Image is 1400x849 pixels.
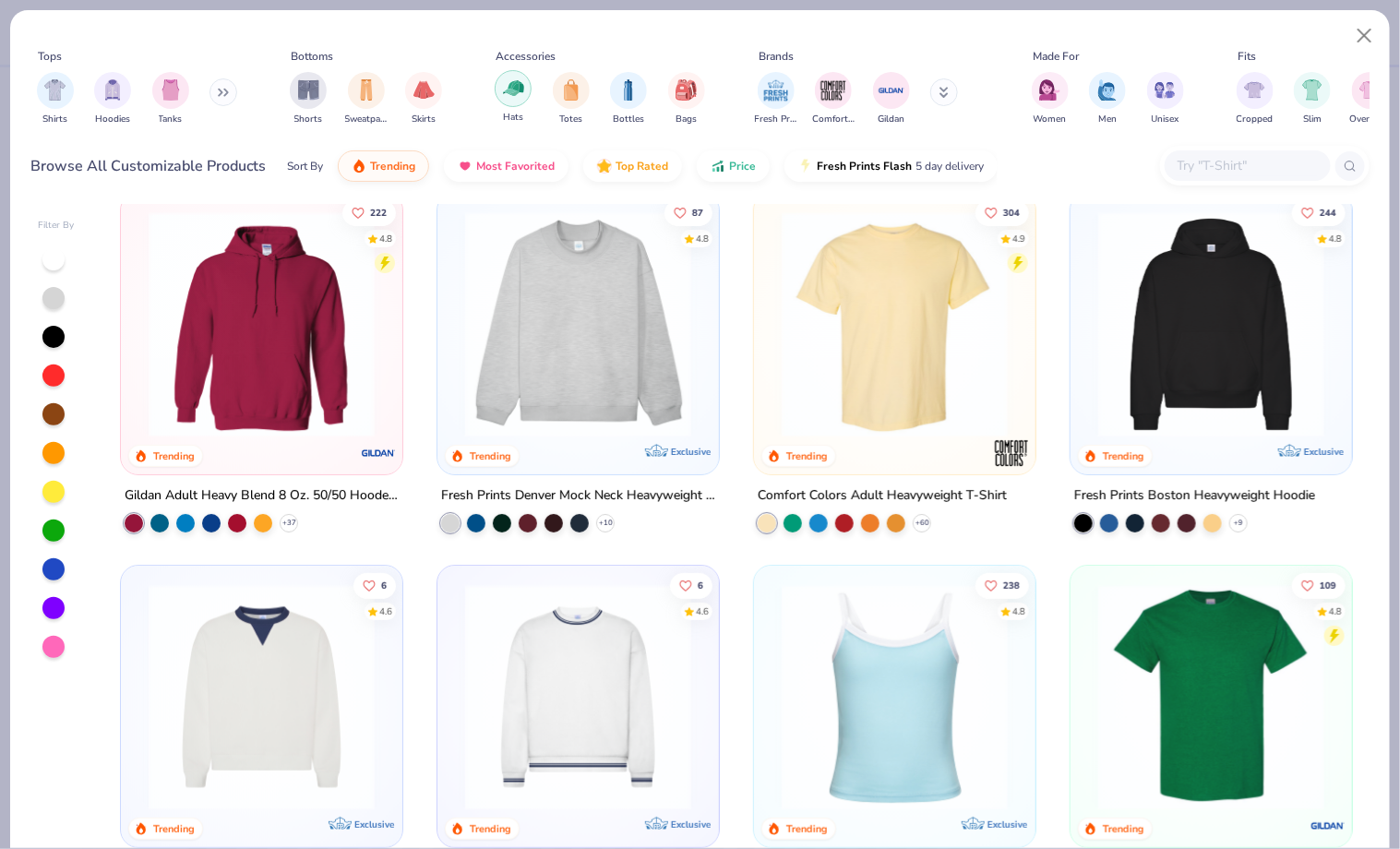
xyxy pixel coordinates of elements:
[1032,72,1069,126] div: filter for Women
[1089,211,1334,437] img: 91acfc32-fd48-4d6b-bdad-a4c1a30ac3fc
[597,159,612,173] img: TopRated.gif
[613,113,644,126] span: Bottles
[38,48,62,65] div: Tops
[878,77,905,104] img: Gildan Image
[1097,79,1118,101] img: Men Image
[700,211,945,437] img: a90f7c54-8796-4cb2-9d6e-4e9644cfe0fe
[1011,232,1024,245] div: 4.9
[1074,484,1315,508] div: Fresh Prints Boston Heavyweight Hoodie
[139,584,384,810] img: 3abb6cdb-110e-4e18-92a0-dbcd4e53f056
[290,72,327,126] button: filter button
[281,518,295,529] span: + 37
[125,484,399,508] div: Gildan Adult Heavy Blend 8 Oz. 50/50 Hooded Sweatshirt
[755,113,797,126] span: Fresh Prints
[772,211,1017,437] img: 029b8af0-80e6-406f-9fdc-fdf898547912
[1089,72,1126,126] div: filter for Men
[370,159,415,173] span: Trending
[1017,211,1262,437] img: e55d29c3-c55d-459c-bfd9-9b1c499ab3c6
[695,232,708,245] div: 4.8
[1304,446,1344,458] span: Exclusive
[44,79,66,101] img: Shirts Image
[873,72,910,126] button: filter button
[456,211,700,437] img: f5d85501-0dbb-4ee4-b115-c08fa3845d83
[583,150,682,182] button: Top Rated
[1089,72,1126,126] button: filter button
[755,72,797,126] button: filter button
[812,72,855,126] button: filter button
[139,211,384,437] img: 01756b78-01f6-4cc6-8d8a-3c30c1a0c8ac
[987,819,1027,831] span: Exclusive
[668,72,705,126] div: filter for Bags
[784,150,998,182] button: Fresh Prints Flash5 day delivery
[1089,584,1334,810] img: db319196-8705-402d-8b46-62aaa07ed94f
[497,48,556,65] div: Accessories
[1147,72,1184,126] button: filter button
[341,199,395,225] button: Like
[1002,208,1019,217] span: 304
[1349,72,1391,126] div: filter for Oversized
[152,72,189,126] div: filter for Tanks
[1147,72,1184,126] div: filter for Unisex
[345,72,388,126] button: filter button
[700,584,945,810] img: b6dde052-8961-424d-8094-bd09ce92eca4
[1238,48,1256,65] div: Fits
[413,79,435,101] img: Skirts Image
[676,79,696,101] img: Bags Image
[37,72,74,126] div: filter for Shirts
[915,156,984,177] span: 5 day delivery
[1034,113,1067,126] span: Women
[380,580,386,590] span: 6
[298,79,319,101] img: Shorts Image
[762,77,790,104] img: Fresh Prints Image
[695,604,708,618] div: 4.6
[798,159,813,173] img: flash.gif
[618,79,639,101] img: Bottles Image
[405,72,442,126] button: filter button
[42,113,67,126] span: Shirts
[598,518,612,529] span: + 10
[559,113,582,126] span: Totes
[458,159,473,173] img: most_fav.gif
[553,72,590,126] button: filter button
[812,72,855,126] div: filter for Comfort Colors
[755,72,797,126] div: filter for Fresh Prints
[1294,72,1331,126] div: filter for Slim
[360,435,397,472] img: Gildan logo
[1359,79,1381,101] img: Oversized Image
[287,158,323,174] div: Sort By
[161,79,181,101] img: Tanks Image
[1347,18,1382,54] button: Close
[1302,79,1322,101] img: Slim Image
[668,72,705,126] button: filter button
[94,72,131,126] button: filter button
[1017,584,1262,810] img: 61d0f7fa-d448-414b-acbf-5d07f88334cb
[975,572,1028,598] button: Like
[729,159,756,173] span: Price
[759,48,794,65] div: Brands
[873,72,910,126] div: filter for Gildan
[1328,232,1341,245] div: 4.8
[561,79,581,101] img: Totes Image
[95,113,130,126] span: Hoodies
[356,79,377,101] img: Sweatpants Image
[345,113,388,126] span: Sweatpants
[292,48,334,65] div: Bottoms
[975,199,1028,225] button: Like
[610,72,647,126] button: filter button
[444,150,568,182] button: Most Favorited
[290,72,327,126] div: filter for Shorts
[1349,72,1391,126] button: filter button
[38,219,75,233] div: Filter By
[1039,79,1060,101] img: Women Image
[1328,604,1341,618] div: 4.8
[1033,48,1079,65] div: Made For
[503,78,524,99] img: Hats Image
[676,113,697,126] span: Bags
[1294,72,1331,126] button: filter button
[1310,807,1346,844] img: Gildan logo
[772,584,1017,810] img: a25d9891-da96-49f3-a35e-76288174bf3a
[664,199,712,225] button: Like
[812,113,855,126] span: Comfort Colors
[294,113,323,126] span: Shorts
[817,159,912,173] span: Fresh Prints Flash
